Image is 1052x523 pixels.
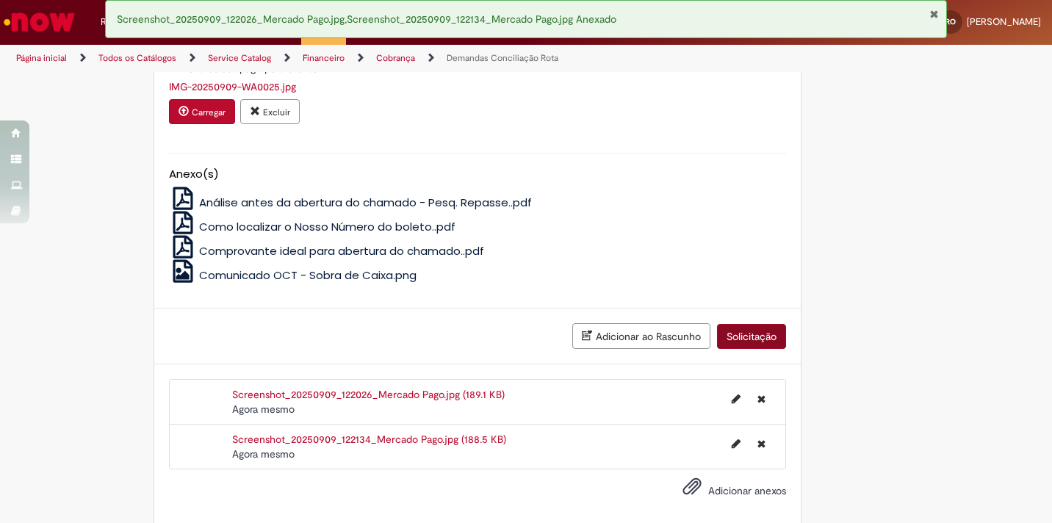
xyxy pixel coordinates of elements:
[199,243,484,259] span: Comprovante ideal para abertura do chamado..pdf
[232,403,295,416] span: Agora mesmo
[232,403,295,416] time: 01/10/2025 10:40:10
[723,387,749,411] button: Editar nome de arquivo Screenshot_20250909_122026_Mercado Pago.jpg
[232,433,506,446] a: Screenshot_20250909_122134_Mercado Pago.jpg (188.5 KB)
[169,99,235,124] button: Carregar anexo de Anexo boleto pago pelo cliente Required
[192,107,226,118] small: Carregar
[199,219,455,234] span: Como localizar o Nosso Número do boleto..pdf
[945,17,956,26] span: RO
[169,80,296,93] a: Download de IMG-20250909-WA0025.jpg
[199,267,417,283] span: Comunicado OCT - Sobra de Caixa.png
[929,8,939,20] button: Fechar Notificação
[101,15,152,29] span: Requisições
[717,324,786,349] button: Solicitação
[208,52,271,64] a: Service Catalog
[169,219,456,234] a: Como localizar o Nosso Número do boleto..pdf
[169,168,786,181] h5: Anexo(s)
[232,388,505,401] a: Screenshot_20250909_122026_Mercado Pago.jpg (189.1 KB)
[11,45,691,72] ul: Trilhas de página
[708,484,786,497] span: Adicionar anexos
[169,243,485,259] a: Comprovante ideal para abertura do chamado..pdf
[16,52,67,64] a: Página inicial
[232,447,295,461] span: Agora mesmo
[967,15,1041,28] span: [PERSON_NAME]
[232,447,295,461] time: 01/10/2025 10:40:10
[447,52,558,64] a: Demandas Conciliação Rota
[303,52,345,64] a: Financeiro
[749,432,774,455] button: Excluir Screenshot_20250909_122134_Mercado Pago.jpg
[723,432,749,455] button: Editar nome de arquivo Screenshot_20250909_122134_Mercado Pago.jpg
[679,473,705,507] button: Adicionar anexos
[1,7,77,37] img: ServiceNow
[169,195,533,210] a: Análise antes da abertura do chamado - Pesq. Repasse..pdf
[240,99,300,124] button: Excluir anexo IMG-20250909-WA0025.jpg
[98,52,176,64] a: Todos os Catálogos
[199,195,532,210] span: Análise antes da abertura do chamado - Pesq. Repasse..pdf
[376,52,415,64] a: Cobrança
[263,107,290,118] small: Excluir
[572,323,710,349] button: Adicionar ao Rascunho
[117,12,616,26] span: Screenshot_20250909_122026_Mercado Pago.jpg,Screenshot_20250909_122134_Mercado Pago.jpg Anexado
[749,387,774,411] button: Excluir Screenshot_20250909_122026_Mercado Pago.jpg
[169,267,417,283] a: Comunicado OCT - Sobra de Caixa.png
